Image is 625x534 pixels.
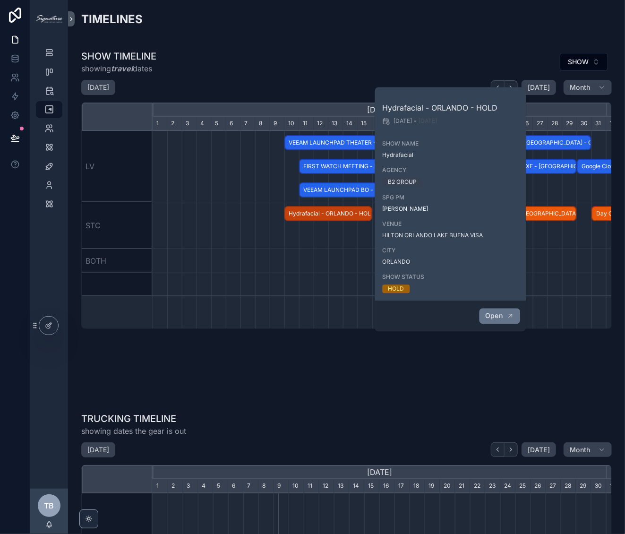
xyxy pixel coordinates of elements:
[546,479,561,493] div: 27
[328,117,343,131] div: 13
[515,479,531,493] div: 25
[394,479,410,493] div: 17
[87,445,109,455] h2: [DATE]
[82,131,153,202] div: LV
[606,479,621,493] div: 1
[382,258,518,266] span: ORLANDO
[182,117,197,131] div: 3
[382,247,518,254] span: CITY
[198,479,213,493] div: 4
[258,479,274,493] div: 8
[240,117,255,131] div: 7
[606,117,621,131] div: 1
[349,479,364,493] div: 14
[111,64,133,73] em: travel
[500,479,515,493] div: 24
[299,182,402,198] div: VEEAM LAUNCHPAD BO - LAS VEGAS - HOLD
[300,159,386,174] span: FIRST WATCH MEETING - [GEOGRAPHIC_DATA], [GEOGRAPHIC_DATA] - CONFIRMED
[490,159,576,174] span: L'OREAL LUXE - [GEOGRAPHIC_DATA] - CONFIRMED
[425,479,440,493] div: 19
[455,479,470,493] div: 21
[440,479,455,493] div: 20
[489,159,577,174] div: L'OREAL LUXE - LAS VEGAS - CONFIRMED
[382,220,518,228] span: VENUE
[289,479,304,493] div: 10
[81,50,156,63] h1: SHOW TIMELINE
[388,284,404,293] div: HOLD
[382,273,518,281] span: SHOW STATUS
[364,479,379,493] div: 15
[226,117,240,131] div: 6
[522,442,556,457] button: [DATE]
[153,465,606,479] div: [DATE]
[382,194,518,201] span: SPG PM
[485,479,500,493] div: 23
[414,117,417,125] span: -
[255,117,270,131] div: 8
[36,15,62,23] img: App logo
[562,117,577,131] div: 29
[475,135,591,151] span: Guardant NSM - [GEOGRAPHIC_DATA] - CHANGED
[284,117,299,131] div: 10
[533,117,548,131] div: 27
[548,117,562,131] div: 28
[334,479,349,493] div: 13
[479,308,520,324] button: Open
[564,80,612,95] button: Month
[382,232,518,239] span: HILTON ORLANDO LAKE BUENA VISA
[274,479,289,493] div: 9
[570,83,591,92] span: Month
[314,117,328,131] div: 12
[82,202,153,249] div: STC
[167,117,182,131] div: 2
[285,206,371,222] span: Hydrafacial - ORLANDO - HOLD
[576,479,591,493] div: 29
[564,442,612,457] button: Month
[528,446,550,454] span: [DATE]
[470,479,485,493] div: 22
[522,80,556,95] button: [DATE]
[419,117,437,125] span: [DATE]
[382,102,518,113] h2: Hydrafacial - ORLANDO - HOLD
[197,117,211,131] div: 4
[561,479,576,493] div: 28
[382,166,518,174] span: AGENCY
[81,412,186,425] h1: TRUCKING TIMELINE
[560,53,608,71] button: Select Button
[485,311,503,320] span: Open
[153,117,167,131] div: 1
[81,425,186,437] span: showing dates the gear is out
[211,117,226,131] div: 5
[410,479,425,493] div: 18
[299,117,314,131] div: 11
[243,479,258,493] div: 7
[153,103,606,117] div: [DATE]
[358,117,372,131] div: 15
[394,117,412,125] span: [DATE]
[570,446,591,454] span: Month
[153,479,168,493] div: 1
[577,117,591,131] div: 30
[168,479,183,493] div: 2
[299,159,387,174] div: FIRST WATCH MEETING - Las Vegas, NV - CONFIRMED
[284,135,387,151] div: VEEAM LAUNCHPAD THEATER - LAS VEGAS - CONFIRMED
[44,500,54,511] span: TB
[81,11,143,27] h2: TIMELINES
[388,178,417,186] div: B2 GROUP
[87,83,109,92] h2: [DATE]
[285,135,386,151] span: VEEAM LAUNCHPAD THEATER - [GEOGRAPHIC_DATA] - CONFIRMED
[213,479,228,493] div: 5
[81,63,156,74] span: showing dates
[270,117,284,131] div: 9
[228,479,243,493] div: 6
[183,479,198,493] div: 3
[382,140,518,147] span: SHOW NAME
[372,117,387,131] div: 16
[30,38,68,225] div: scrollable content
[284,206,372,222] div: Hydrafacial - ORLANDO - HOLD
[531,479,546,493] div: 26
[591,117,606,131] div: 31
[591,479,606,493] div: 30
[82,249,153,273] div: BOTH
